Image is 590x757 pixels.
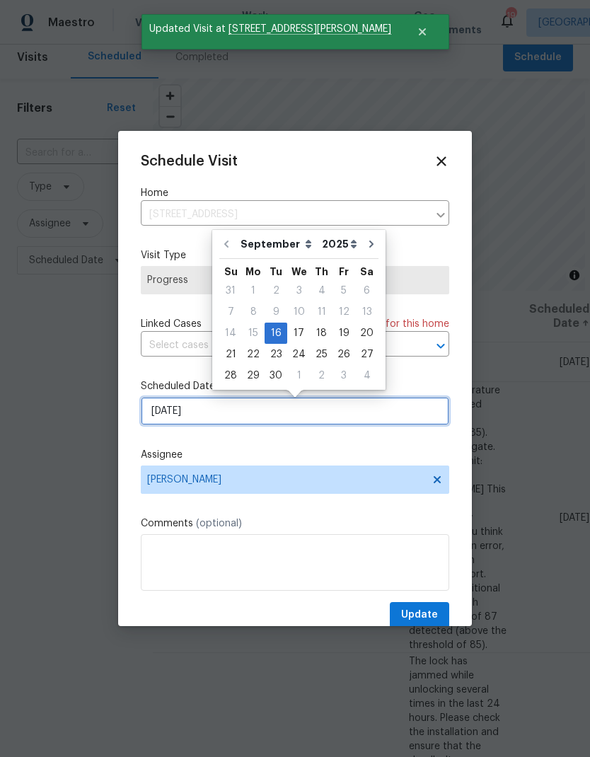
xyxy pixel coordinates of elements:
div: 1 [242,281,265,301]
button: Open [431,336,451,356]
div: 8 [242,302,265,322]
div: Tue Sep 16 2025 [265,323,287,344]
abbr: Thursday [315,267,328,277]
div: Sat Sep 13 2025 [355,301,378,323]
div: 7 [219,302,242,322]
span: (optional) [196,519,242,528]
div: 22 [242,345,265,364]
div: 15 [242,323,265,343]
div: Thu Oct 02 2025 [311,365,332,386]
div: Wed Sep 03 2025 [287,280,311,301]
button: Update [390,602,449,628]
button: Close [399,18,446,46]
div: 23 [265,345,287,364]
div: 30 [265,366,287,386]
span: [PERSON_NAME] [147,474,424,485]
div: Fri Sep 26 2025 [332,344,355,365]
div: 21 [219,345,242,364]
div: Fri Sep 05 2025 [332,280,355,301]
div: Wed Sep 17 2025 [287,323,311,344]
div: Tue Sep 02 2025 [265,280,287,301]
div: 26 [332,345,355,364]
div: 11 [311,302,332,322]
div: 20 [355,323,378,343]
div: Sat Sep 27 2025 [355,344,378,365]
label: Comments [141,516,449,531]
span: Close [434,154,449,169]
div: 6 [355,281,378,301]
div: 16 [265,323,287,343]
div: 19 [332,323,355,343]
div: 3 [287,281,311,301]
select: Year [318,233,361,255]
div: 4 [355,366,378,386]
div: Mon Sep 08 2025 [242,301,265,323]
label: Scheduled Date [141,379,449,393]
label: Assignee [141,448,449,462]
div: 14 [219,323,242,343]
div: Tue Sep 23 2025 [265,344,287,365]
div: Wed Sep 10 2025 [287,301,311,323]
div: Sat Sep 06 2025 [355,280,378,301]
button: Go to next month [361,230,382,258]
div: Thu Sep 18 2025 [311,323,332,344]
span: Linked Cases [141,317,202,331]
div: 29 [242,366,265,386]
div: 10 [287,302,311,322]
div: Tue Sep 30 2025 [265,365,287,386]
div: Thu Sep 11 2025 [311,301,332,323]
div: 3 [332,366,355,386]
div: 18 [311,323,332,343]
div: Fri Oct 03 2025 [332,365,355,386]
div: Sat Oct 04 2025 [355,365,378,386]
div: 24 [287,345,311,364]
div: 28 [219,366,242,386]
div: Sun Sep 21 2025 [219,344,242,365]
span: Progress [147,273,443,287]
div: Sat Sep 20 2025 [355,323,378,344]
div: 31 [219,281,242,301]
label: Visit Type [141,248,449,262]
div: Wed Sep 24 2025 [287,344,311,365]
div: Sun Aug 31 2025 [219,280,242,301]
div: Thu Sep 04 2025 [311,280,332,301]
select: Month [237,233,318,255]
abbr: Monday [245,267,261,277]
div: Tue Sep 09 2025 [265,301,287,323]
div: Fri Sep 19 2025 [332,323,355,344]
abbr: Saturday [360,267,374,277]
button: Go to previous month [216,230,237,258]
div: 2 [311,366,332,386]
div: 5 [332,281,355,301]
div: Thu Sep 25 2025 [311,344,332,365]
input: M/D/YYYY [141,397,449,425]
abbr: Friday [339,267,349,277]
div: 9 [265,302,287,322]
div: Mon Sep 29 2025 [242,365,265,386]
span: Schedule Visit [141,154,238,168]
div: 25 [311,345,332,364]
div: Sun Sep 28 2025 [219,365,242,386]
abbr: Tuesday [270,267,282,277]
abbr: Wednesday [291,267,307,277]
div: 17 [287,323,311,343]
div: Mon Sep 22 2025 [242,344,265,365]
div: Mon Sep 15 2025 [242,323,265,344]
label: Home [141,186,449,200]
div: Mon Sep 01 2025 [242,280,265,301]
div: 12 [332,302,355,322]
input: Select cases [141,335,410,357]
span: Updated Visit at [141,14,399,44]
input: Enter in an address [141,204,428,226]
div: Wed Oct 01 2025 [287,365,311,386]
div: 13 [355,302,378,322]
div: 4 [311,281,332,301]
div: 2 [265,281,287,301]
div: Sun Sep 14 2025 [219,323,242,344]
div: 1 [287,366,311,386]
div: Sun Sep 07 2025 [219,301,242,323]
span: Update [401,606,438,624]
div: Fri Sep 12 2025 [332,301,355,323]
div: 27 [355,345,378,364]
abbr: Sunday [224,267,238,277]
